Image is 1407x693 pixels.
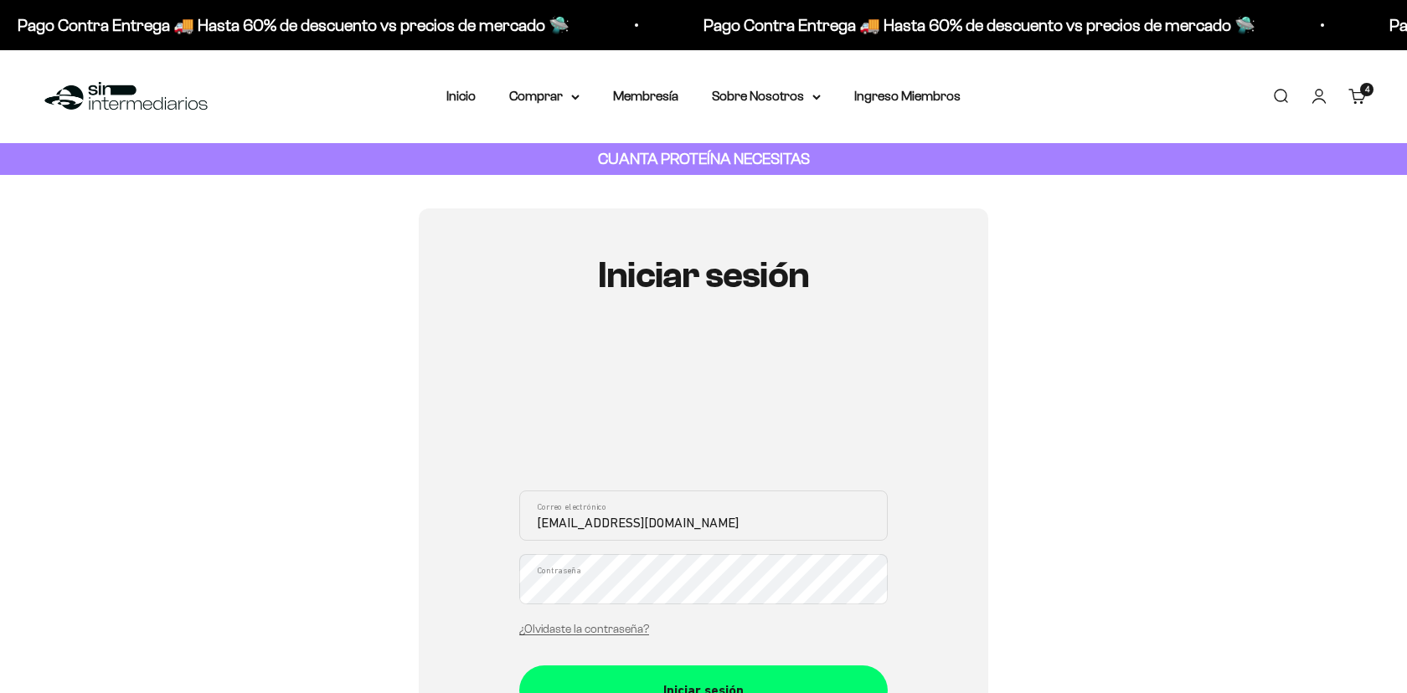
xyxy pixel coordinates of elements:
summary: Sobre Nosotros [712,85,821,107]
iframe: Social Login Buttons [519,345,888,470]
strong: CUANTA PROTEÍNA NECESITAS [598,150,810,167]
a: Membresía [613,89,678,103]
a: ¿Olvidaste la contraseña? [519,623,649,635]
p: Pago Contra Entrega 🚚 Hasta 60% de descuento vs precios de mercado 🛸 [18,12,569,38]
p: Pago Contra Entrega 🚚 Hasta 60% de descuento vs precios de mercado 🛸 [703,12,1255,38]
h1: Iniciar sesión [519,255,888,295]
a: Inicio [446,89,476,103]
a: Ingreso Miembros [854,89,961,103]
summary: Comprar [509,85,580,107]
span: 4 [1365,85,1369,94]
